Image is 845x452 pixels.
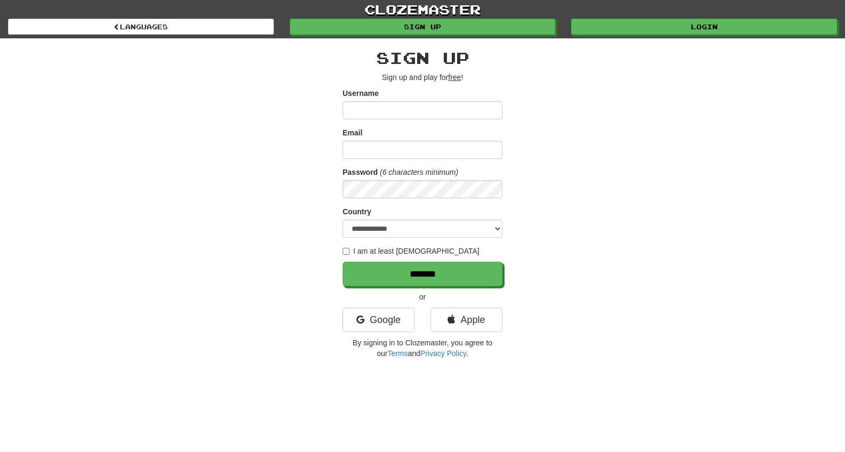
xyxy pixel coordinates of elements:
[343,88,379,99] label: Username
[387,349,408,358] a: Terms
[571,19,837,35] a: Login
[343,246,480,256] label: I am at least [DEMOGRAPHIC_DATA]
[380,168,458,176] em: (6 characters minimum)
[430,308,502,332] a: Apple
[343,167,378,177] label: Password
[448,73,461,82] u: free
[343,337,502,359] p: By signing in to Clozemaster, you agree to our and .
[343,72,502,83] p: Sign up and play for !
[343,308,415,332] a: Google
[343,49,502,67] h2: Sign up
[343,292,502,302] p: or
[343,248,350,255] input: I am at least [DEMOGRAPHIC_DATA]
[8,19,274,35] a: Languages
[343,206,371,217] label: Country
[290,19,556,35] a: Sign up
[420,349,466,358] a: Privacy Policy
[343,127,362,138] label: Email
